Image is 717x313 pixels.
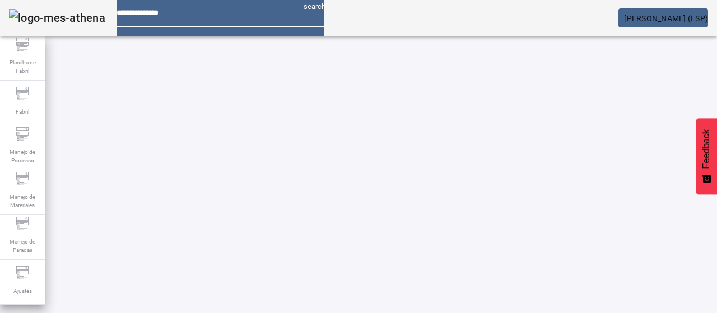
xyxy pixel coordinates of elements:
[701,129,711,169] span: Feedback
[10,283,35,298] span: Ajustes
[696,118,717,194] button: Feedback - Mostrar pesquisa
[12,104,32,119] span: Fabril
[624,14,708,23] span: [PERSON_NAME] (ESP)
[6,55,39,78] span: Planilha de Fabril
[9,9,105,27] img: logo-mes-athena
[6,144,39,168] span: Manejo de Processo
[6,234,39,258] span: Manejo de Paradas
[6,189,39,213] span: Manejo de Materiales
